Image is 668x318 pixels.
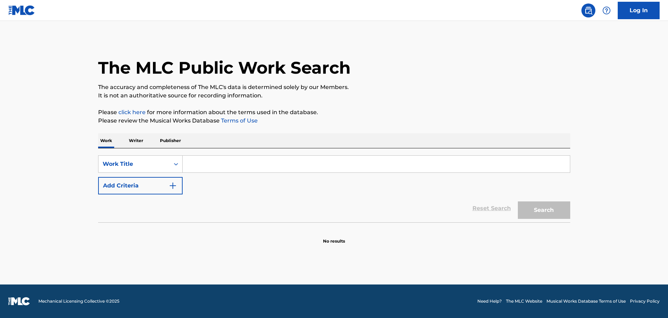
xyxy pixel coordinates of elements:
[8,297,30,305] img: logo
[98,177,183,194] button: Add Criteria
[98,108,570,117] p: Please for more information about the terms used in the database.
[98,117,570,125] p: Please review the Musical Works Database
[98,57,351,78] h1: The MLC Public Work Search
[618,2,660,19] a: Log In
[584,6,593,15] img: search
[169,182,177,190] img: 9d2ae6d4665cec9f34b9.svg
[546,298,626,304] a: Musical Works Database Terms of Use
[506,298,542,304] a: The MLC Website
[630,298,660,304] a: Privacy Policy
[98,133,114,148] p: Work
[602,6,611,15] img: help
[103,160,166,168] div: Work Title
[600,3,614,17] div: Help
[323,230,345,244] p: No results
[581,3,595,17] a: Public Search
[158,133,183,148] p: Publisher
[220,117,258,124] a: Terms of Use
[127,133,145,148] p: Writer
[38,298,119,304] span: Mechanical Licensing Collective © 2025
[8,5,35,15] img: MLC Logo
[98,155,570,222] form: Search Form
[98,83,570,91] p: The accuracy and completeness of The MLC's data is determined solely by our Members.
[98,91,570,100] p: It is not an authoritative source for recording information.
[477,298,502,304] a: Need Help?
[633,284,668,318] iframe: Chat Widget
[118,109,146,116] a: click here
